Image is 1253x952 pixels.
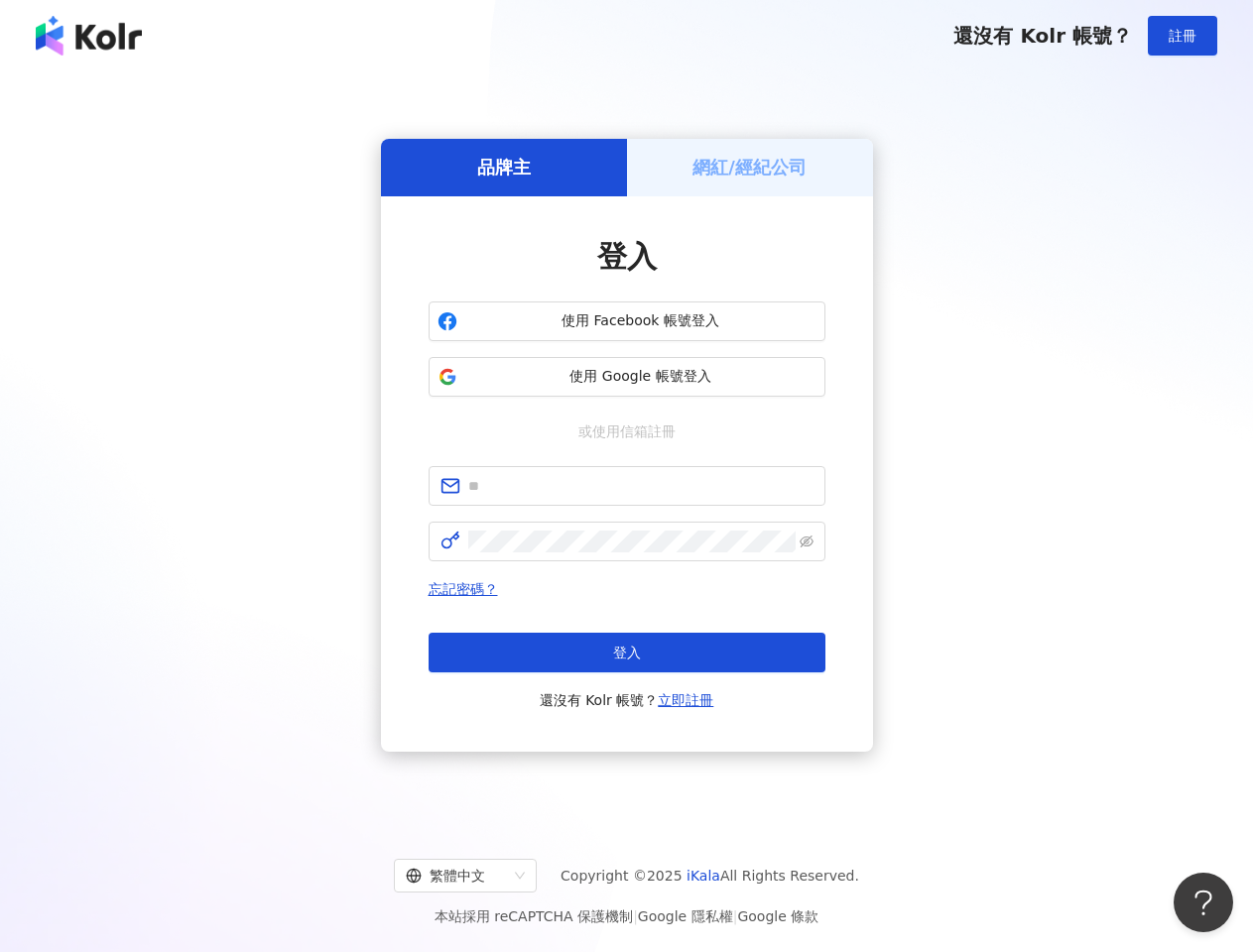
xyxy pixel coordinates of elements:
[733,908,738,924] span: |
[1174,873,1233,932] iframe: Help Scout Beacon - Open
[561,864,859,888] span: Copyright © 2025 All Rights Reserved.
[1169,28,1196,44] span: 註冊
[406,860,507,892] div: 繁體中文
[429,633,825,672] button: 登入
[1148,16,1217,56] button: 註冊
[429,581,498,597] a: 忘記密碼？
[597,239,657,274] span: 登入
[953,24,1132,48] span: 還沒有 Kolr 帳號？
[692,155,807,179] h5: 網紅/經紀公司
[737,908,818,924] a: Google 條款
[687,868,720,884] a: iKala
[800,535,814,548] span: eye-invisible
[638,908,733,924] a: Google 隱私權
[429,301,825,341] button: 使用 Facebook 帳號登入
[465,311,816,331] span: 使用 Facebook 帳號登入
[465,367,816,387] span: 使用 Google 帳號登入
[658,692,713,708] a: 立即註冊
[429,357,825,397] button: 使用 Google 帳號登入
[633,908,638,924] span: |
[435,904,818,928] span: 本站採用 reCAPTCHA 保護機制
[540,688,714,712] span: 還沒有 Kolr 帳號？
[477,155,531,179] h5: 品牌主
[36,16,142,56] img: logo
[564,420,689,442] span: 或使用信箱註冊
[613,645,641,660] span: 登入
